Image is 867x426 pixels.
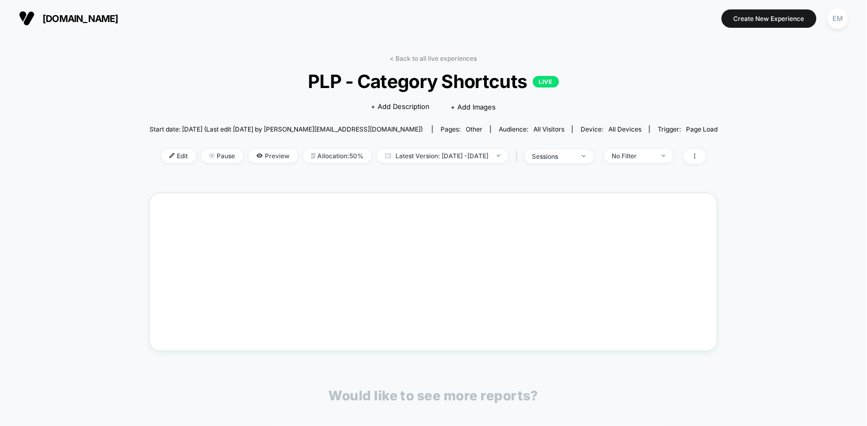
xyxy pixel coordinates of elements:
[612,152,654,160] div: No Filter
[722,9,817,28] button: Create New Experience
[249,149,298,163] span: Preview
[377,149,508,163] span: Latest Version: [DATE] - [DATE]
[499,125,564,133] div: Audience:
[311,153,315,159] img: rebalance
[451,103,496,111] span: + Add Images
[828,8,848,29] div: EM
[686,125,718,133] span: Page Load
[169,153,175,158] img: edit
[441,125,483,133] div: Pages:
[513,149,525,164] span: |
[532,152,574,160] div: sessions
[582,155,586,157] img: end
[371,102,430,112] span: + Add Description
[42,13,119,24] span: [DOMAIN_NAME]
[162,149,196,163] span: Edit
[825,8,851,29] button: EM
[149,125,423,133] span: Start date: [DATE] (Last edit [DATE] by [PERSON_NAME][EMAIL_ADDRESS][DOMAIN_NAME])
[390,54,477,62] a: < Back to all live experiences
[658,125,718,133] div: Trigger:
[19,10,35,26] img: Visually logo
[497,155,500,157] img: end
[303,149,372,163] span: Allocation: 50%
[572,125,649,133] span: Device:
[662,155,666,157] img: end
[201,149,243,163] span: Pause
[608,125,641,133] span: all devices
[385,153,391,158] img: calendar
[533,125,564,133] span: All Visitors
[466,125,483,133] span: other
[533,76,559,88] p: LIVE
[178,70,689,92] span: PLP - Category Shortcuts
[209,153,215,158] img: end
[329,388,539,403] p: Would like to see more reports?
[16,10,122,27] button: [DOMAIN_NAME]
